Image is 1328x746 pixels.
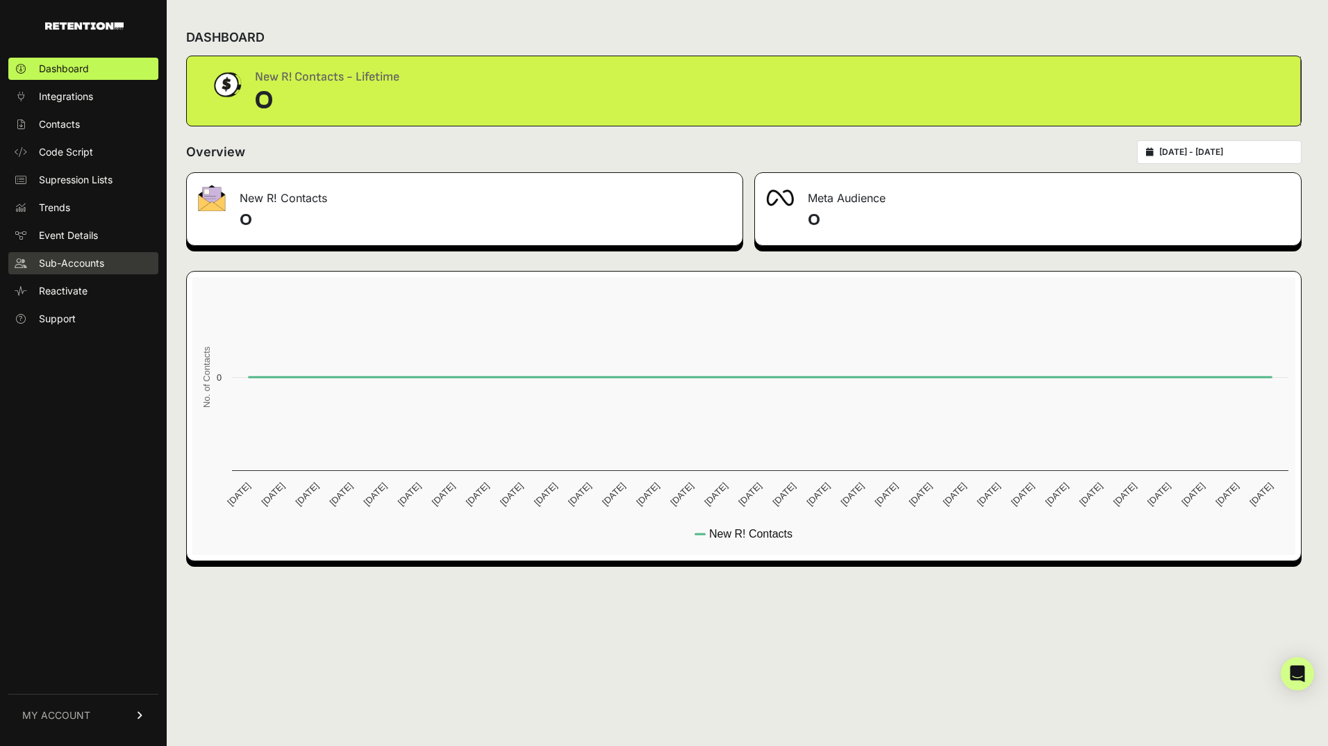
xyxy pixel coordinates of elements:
[907,481,934,508] text: [DATE]
[8,169,158,191] a: Supression Lists
[39,201,70,215] span: Trends
[8,694,158,736] a: MY ACCOUNT
[39,312,76,326] span: Support
[209,67,244,102] img: dollar-coin-05c43ed7efb7bc0c12610022525b4bbbb207c7efeef5aecc26f025e68dcafac9.png
[975,481,1002,508] text: [DATE]
[240,209,731,231] h4: 0
[498,481,525,508] text: [DATE]
[634,481,661,508] text: [DATE]
[766,190,794,206] img: fa-meta-2f981b61bb99beabf952f7030308934f19ce035c18b003e963880cc3fabeebb7.png
[600,481,627,508] text: [DATE]
[8,252,158,274] a: Sub-Accounts
[217,372,222,383] text: 0
[8,141,158,163] a: Code Script
[464,481,491,508] text: [DATE]
[39,229,98,242] span: Event Details
[1281,657,1314,690] div: Open Intercom Messenger
[259,481,286,508] text: [DATE]
[8,85,158,108] a: Integrations
[255,87,399,115] div: 0
[1247,481,1275,508] text: [DATE]
[668,481,695,508] text: [DATE]
[39,173,113,187] span: Supression Lists
[8,197,158,219] a: Trends
[702,481,729,508] text: [DATE]
[8,58,158,80] a: Dashboard
[941,481,968,508] text: [DATE]
[1145,481,1172,508] text: [DATE]
[755,173,1301,215] div: Meta Audience
[396,481,423,508] text: [DATE]
[198,185,226,211] img: fa-envelope-19ae18322b30453b285274b1b8af3d052b27d846a4fbe8435d1a52b978f639a2.png
[1077,481,1104,508] text: [DATE]
[839,481,866,508] text: [DATE]
[39,90,93,103] span: Integrations
[1009,481,1036,508] text: [DATE]
[804,481,831,508] text: [DATE]
[8,113,158,135] a: Contacts
[39,145,93,159] span: Code Script
[532,481,559,508] text: [DATE]
[187,173,742,215] div: New R! Contacts
[186,28,265,47] h2: DASHBOARD
[45,22,124,30] img: Retention.com
[255,67,399,87] div: New R! Contacts - Lifetime
[770,481,797,508] text: [DATE]
[566,481,593,508] text: [DATE]
[1179,481,1206,508] text: [DATE]
[294,481,321,508] text: [DATE]
[8,280,158,302] a: Reactivate
[39,284,88,298] span: Reactivate
[8,224,158,247] a: Event Details
[430,481,457,508] text: [DATE]
[225,481,252,508] text: [DATE]
[873,481,900,508] text: [DATE]
[39,62,89,76] span: Dashboard
[22,708,90,722] span: MY ACCOUNT
[39,256,104,270] span: Sub-Accounts
[1213,481,1240,508] text: [DATE]
[328,481,355,508] text: [DATE]
[736,481,763,508] text: [DATE]
[39,117,80,131] span: Contacts
[362,481,389,508] text: [DATE]
[1111,481,1138,508] text: [DATE]
[8,308,158,330] a: Support
[808,209,1290,231] h4: 0
[709,528,792,540] text: New R! Contacts
[1043,481,1070,508] text: [DATE]
[201,347,212,408] text: No. of Contacts
[186,142,245,162] h2: Overview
